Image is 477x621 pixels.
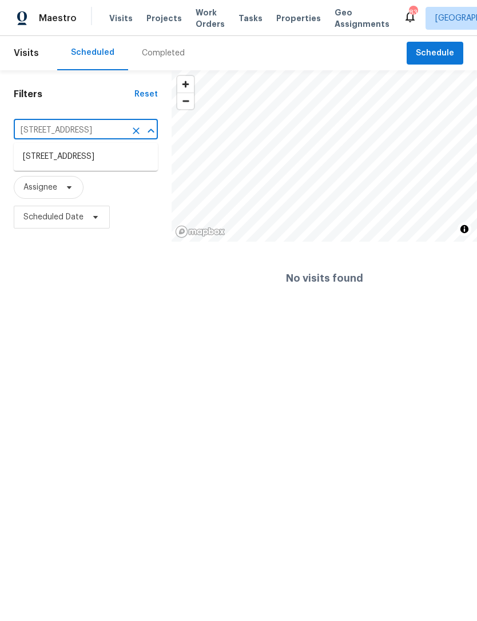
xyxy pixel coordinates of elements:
button: Schedule [407,42,463,65]
button: Zoom out [177,93,194,109]
span: Visits [109,13,133,24]
span: Maestro [39,13,77,24]
div: 83 [409,7,417,18]
a: Mapbox homepage [175,225,225,238]
span: Work Orders [196,7,225,30]
span: Visits [14,41,39,66]
span: Scheduled Date [23,211,84,223]
input: Search for an address... [14,122,126,139]
span: Schedule [416,46,454,61]
span: Assignee [23,182,57,193]
h4: No visits found [286,273,363,284]
li: [STREET_ADDRESS] [14,147,158,166]
button: Zoom in [177,76,194,93]
canvas: Map [172,70,477,242]
span: Geo Assignments [335,7,389,30]
span: Tasks [238,14,263,22]
div: Scheduled [71,47,114,58]
button: Toggle attribution [458,222,471,236]
button: Close [143,123,159,139]
div: Completed [142,47,185,59]
span: Properties [276,13,321,24]
span: Projects [146,13,182,24]
button: Clear [128,123,144,139]
div: Reset [134,89,158,100]
h1: Filters [14,89,134,100]
span: Toggle attribution [461,223,468,235]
